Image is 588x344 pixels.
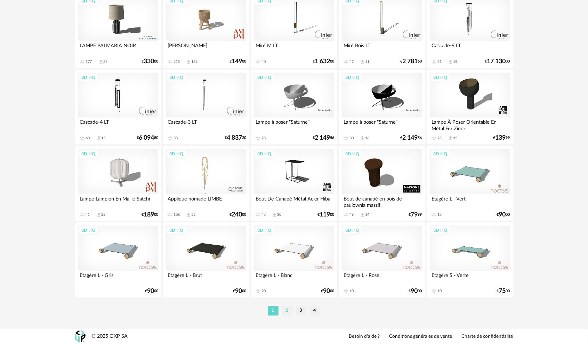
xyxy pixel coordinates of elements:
span: Download icon [360,136,365,141]
a: Conditions générales de vente [389,334,452,340]
div: € 00 [497,289,510,294]
a: 3D HQ Applique nomade LIMBE 108 Download icon 55 €24000 [163,146,249,221]
a: 3D HQ Cascade-4 LT 60 Download icon 13 €6 09480 [75,69,161,145]
a: 3D HQ Etagère S - Verte 10 €7500 [427,222,513,297]
span: Download icon [96,136,102,141]
div: € 00 [317,212,334,217]
div: Etagère L - Rose [342,271,422,285]
span: Download icon [96,212,102,218]
div: € 00 [233,289,246,294]
div: Lampe à poser "Saturne" [254,117,334,131]
span: Download icon [448,136,453,141]
div: 14 [365,212,369,217]
div: 20 [261,289,266,294]
div: € 00 [321,289,334,294]
a: 3D HQ Lampe à poser "Saturne" 30 Download icon 16 €2 14956 [339,69,425,145]
div: € 56 [313,136,334,140]
div: 33 [174,136,178,141]
div: € 00 [142,212,158,217]
div: € 00 [145,289,158,294]
div: 51 [437,59,442,64]
div: Miré M LT [254,41,334,55]
span: 2 149 [315,136,330,140]
a: Charte de confidentialité [462,334,513,340]
a: 3D HQ Etagère L - Gris €9000 [75,222,161,297]
div: 15 [453,59,457,64]
span: 139 [496,136,506,140]
div: € 99 [493,136,510,140]
div: LAMPE PALMARIA NOIR [78,41,158,55]
div: 3D HQ [166,73,186,82]
span: 90 [323,289,330,294]
div: € 00 [497,212,510,217]
div: Lampe Lampion En Maille Satchi [78,194,158,208]
span: Download icon [272,212,277,218]
div: 10 [349,289,354,294]
a: 3D HQ Lampe À Poser Orientable En Métal Fer Zinor 25 Download icon 15 €13999 [427,69,513,145]
div: € 00 [409,289,422,294]
div: 23 [261,136,266,141]
div: 11 [365,59,369,64]
div: 3D HQ [430,73,450,82]
div: € 20 [225,136,246,140]
div: € 00 [485,59,510,64]
div: Etagère L - Brut [166,271,246,285]
div: 60 [86,136,90,141]
div: 3D HQ [166,226,186,235]
div: 3D HQ [342,226,362,235]
span: 2 781 [403,59,418,64]
div: Miré Bois LT [342,41,422,55]
span: 75 [499,289,506,294]
div: 28 [102,212,106,217]
div: 30 [349,136,354,141]
div: 49 [349,212,354,217]
div: Etagère L - Vert [430,194,510,208]
li: 1 [268,306,279,316]
div: 25 [437,136,442,141]
span: 4 837 [227,136,242,140]
div: 41 [86,212,90,217]
span: 90 [235,289,242,294]
div: 40 [261,59,266,64]
div: 55 [191,212,195,217]
span: Download icon [360,59,365,64]
li: 2 [282,306,292,316]
span: 90 [147,289,154,294]
div: 3D HQ [254,226,274,235]
div: 15 [453,136,457,141]
div: Bout De Canapé Métal Acier Hiba [254,194,334,208]
div: Lampe à poser "Saturne" [342,117,422,131]
div: 3D HQ [342,149,362,158]
div: 3D HQ [342,73,362,82]
span: 90 [411,289,418,294]
div: 3D HQ [430,149,450,158]
span: 6 094 [139,136,154,140]
div: 10 [437,289,442,294]
div: 3D HQ [166,149,186,158]
div: Etagère L - Gris [78,271,158,285]
div: 139 [191,59,198,64]
div: [PERSON_NAME] [166,41,246,55]
div: 108 [174,212,180,217]
div: 13 [102,136,106,141]
div: 13 [437,212,442,217]
div: 3D HQ [254,149,274,158]
li: 3 [296,306,306,316]
span: Download icon [360,212,365,218]
div: 3D HQ [430,226,450,235]
a: 3D HQ Bout De Canapé Métal Acier Hiba 43 Download icon 30 €11900 [251,146,337,221]
div: € 00 [229,212,246,217]
a: 3D HQ Lampe Lampion En Maille Satchi 41 Download icon 28 €18900 [75,146,161,221]
div: Bout de canapé en bois de paulownia massif [342,194,422,208]
span: 1 632 [315,59,330,64]
div: € 99 [409,212,422,217]
div: Cascade-9 LT [430,41,510,55]
a: Besoin d'aide ? [349,334,380,340]
a: 3D HQ Lampe à poser "Saturne" 23 €2 14956 [251,69,337,145]
div: € 00 [229,59,246,64]
a: 3D HQ Etagère L - Blanc 20 €9000 [251,222,337,297]
div: 89 [104,59,108,64]
span: 119 [320,212,330,217]
span: 240 [232,212,242,217]
a: 3D HQ Cascade-3 LT 33 €4 83720 [163,69,249,145]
